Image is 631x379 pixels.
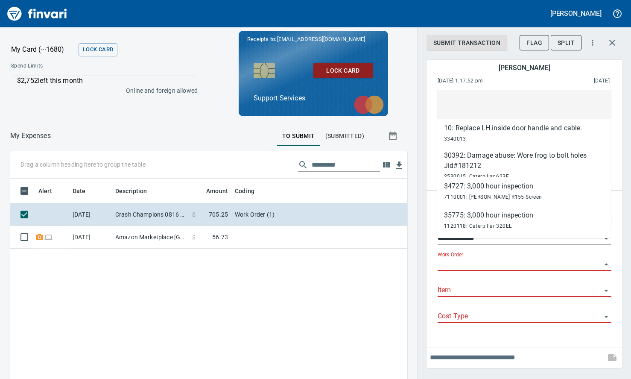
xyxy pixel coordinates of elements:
[235,186,266,196] span: Coding
[79,43,117,56] button: Lock Card
[247,35,380,44] p: Receipts to:
[380,159,393,171] button: Choose columns to display
[254,93,373,103] p: Support Services
[444,150,604,171] div: 30392: Damage abuse: Wore frog to bolt holes Jid#181212
[433,38,500,48] span: Submit Transaction
[499,63,550,72] h5: [PERSON_NAME]
[444,173,509,179] span: 2530015: Caterpillar 623F
[600,259,612,270] button: Close
[538,77,610,85] span: [DATE]
[558,38,575,48] span: Split
[520,35,549,51] button: Flag
[325,131,364,141] span: (Submitted)
[602,32,622,53] button: Close transaction
[115,186,147,196] span: Description
[73,186,97,196] span: Date
[444,223,511,229] span: 1120118: Caterpillar 320EL
[73,186,86,196] span: Date
[235,186,254,196] span: Coding
[427,35,507,51] button: Submit Transaction
[4,86,198,95] p: Online and foreign allowed
[17,76,196,86] p: $2,752 left this month
[602,347,622,368] span: This records your note into the expense
[600,285,612,297] button: Open
[526,38,542,48] span: Flag
[11,44,75,55] p: My Card (···1680)
[444,123,582,133] div: 10: Replace LH inside door handle and cable.
[206,186,228,196] span: Amount
[600,311,612,323] button: Open
[38,186,63,196] span: Alert
[192,210,196,219] span: $
[112,226,189,249] td: Amazon Marketplace [GEOGRAPHIC_DATA] [GEOGRAPHIC_DATA]
[20,160,146,169] p: Drag a column heading here to group the table
[320,65,366,76] span: Lock Card
[438,77,538,85] span: [DATE] 1:17:52 pm
[5,3,69,24] img: Finvari
[10,131,51,141] nav: breadcrumb
[69,226,112,249] td: [DATE]
[35,234,44,240] span: Receipt Required
[112,203,189,226] td: Crash Champions 0816 - [GEOGRAPHIC_DATA] [GEOGRAPHIC_DATA]
[38,186,52,196] span: Alert
[444,181,542,191] div: 34727: 3,000 hour inspection
[350,91,388,118] img: mastercard.svg
[444,194,542,200] span: 7110001: [PERSON_NAME] R155 Screen
[313,63,373,79] button: Lock Card
[11,62,120,71] span: Spend Limits
[195,186,228,196] span: Amount
[393,159,406,172] button: Download Table
[83,45,113,55] span: Lock Card
[550,9,602,18] h5: [PERSON_NAME]
[44,234,53,240] span: Online transaction
[209,210,228,219] span: 705.25
[583,33,602,52] button: More
[115,186,158,196] span: Description
[212,233,228,241] span: 56.73
[276,35,366,43] span: [EMAIL_ADDRESS][DOMAIN_NAME]
[438,252,463,257] label: Work Order
[444,210,533,220] div: 35775: 3,000 hour inspection
[548,7,604,20] button: [PERSON_NAME]
[551,35,581,51] button: Split
[69,203,112,226] td: [DATE]
[192,233,196,241] span: $
[231,203,445,226] td: Work Order (1)
[10,131,51,141] p: My Expenses
[282,131,315,141] span: To Submit
[444,136,467,142] span: 3340013:
[380,126,407,146] button: Show transactions within a particular date range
